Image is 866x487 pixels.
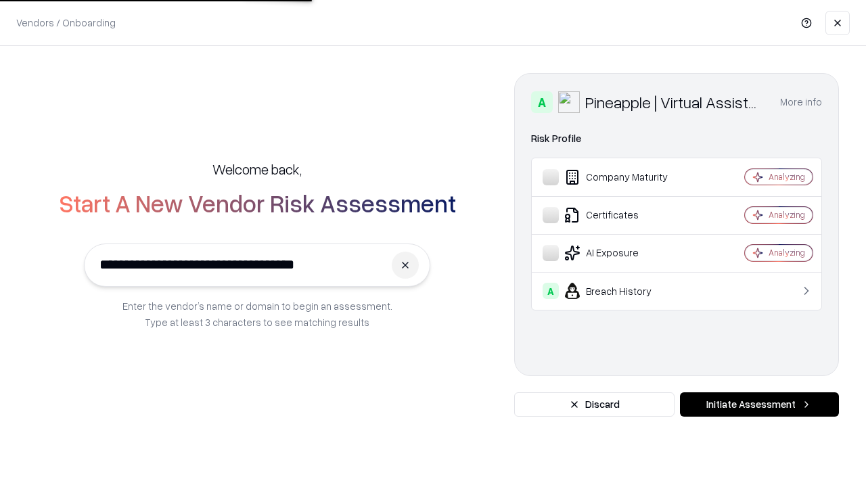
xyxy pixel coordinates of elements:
[769,247,805,258] div: Analyzing
[531,91,553,113] div: A
[212,160,302,179] h5: Welcome back,
[59,189,456,216] h2: Start A New Vendor Risk Assessment
[543,169,704,185] div: Company Maturity
[514,392,675,417] button: Discard
[16,16,116,30] p: Vendors / Onboarding
[543,245,704,261] div: AI Exposure
[680,392,839,417] button: Initiate Assessment
[780,90,822,114] button: More info
[585,91,764,113] div: Pineapple | Virtual Assistant Agency
[543,283,704,299] div: Breach History
[769,171,805,183] div: Analyzing
[122,298,392,330] p: Enter the vendor’s name or domain to begin an assessment. Type at least 3 characters to see match...
[558,91,580,113] img: Pineapple | Virtual Assistant Agency
[543,207,704,223] div: Certificates
[531,131,822,147] div: Risk Profile
[769,209,805,221] div: Analyzing
[543,283,559,299] div: A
